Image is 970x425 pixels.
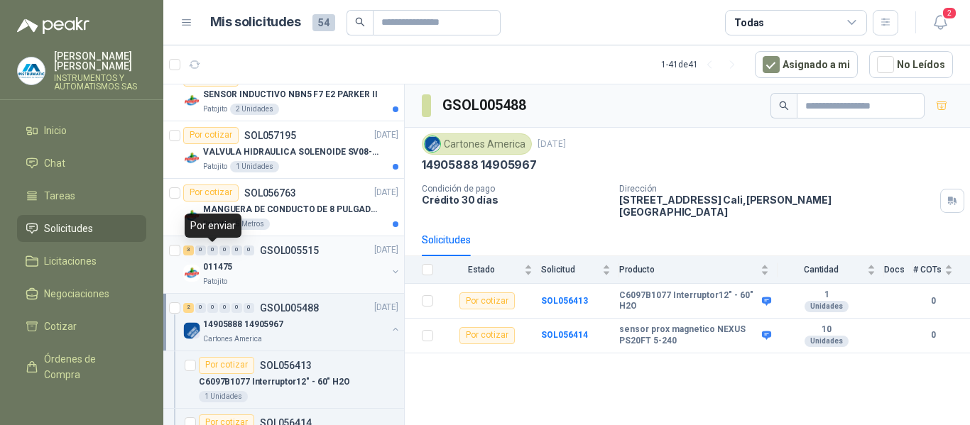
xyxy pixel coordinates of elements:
[203,88,378,101] p: SENSOR INDUCTIVO NBN5 F7 E2 PARKER II
[17,215,146,242] a: Solicitudes
[541,330,588,340] a: SOL056414
[619,290,758,312] b: C6097B1077 Interruptor12" - 60" H2O
[260,303,319,313] p: GSOL005488
[163,179,404,236] a: Por cotizarSOL056763[DATE] Company LogoMANGUERA DE CONDUCTO DE 8 PULGADAS DE ALAMBRE DE ACERO PUP...
[44,319,77,334] span: Cotizar
[374,301,398,314] p: [DATE]
[260,360,312,370] p: SOL056413
[805,336,849,347] div: Unidades
[210,12,301,33] h1: Mis solicitudes
[183,127,239,144] div: Por cotizar
[183,207,200,224] img: Company Logo
[312,14,335,31] span: 54
[541,265,599,275] span: Solicitud
[183,322,200,339] img: Company Logo
[734,15,764,31] div: Todas
[199,391,248,402] div: 1 Unidades
[778,289,876,301] b: 1
[778,265,864,275] span: Cantidad
[231,303,242,313] div: 0
[219,303,230,313] div: 0
[183,184,239,202] div: Por cotizar
[779,101,789,111] span: search
[163,351,404,409] a: Por cotizarSOL056413C6097B1077 Interruptor12" - 60" H2O1 Unidades
[805,301,849,312] div: Unidades
[619,256,778,284] th: Producto
[203,145,380,159] p: VALVULA HIDRAULICA SOLENOIDE SV08-20 REF : SV08-3B-N-24DC-DG NORMALMENTE CERRADA
[185,214,241,238] div: Por enviar
[183,92,200,109] img: Company Logo
[203,161,227,172] p: Patojito
[54,74,146,91] p: INSTRUMENTOS Y AUTOMATISMOS SAS
[18,57,45,84] img: Company Logo
[183,265,200,282] img: Company Logo
[374,186,398,199] p: [DATE]
[927,10,953,35] button: 2
[541,256,619,284] th: Solicitud
[884,256,913,284] th: Docs
[203,276,227,287] p: Patojito
[199,375,350,389] p: C6097B1077 Interruptor12" - 60" H2O
[44,155,65,171] span: Chat
[422,194,608,206] p: Crédito 30 días
[442,94,528,116] h3: GSOL005488
[17,117,146,144] a: Inicio
[538,138,566,151] p: [DATE]
[913,256,970,284] th: # COTs
[203,333,262,345] p: Cartones America
[17,182,146,209] a: Tareas
[869,51,953,78] button: No Leídos
[778,324,876,336] b: 10
[231,245,242,255] div: 0
[207,245,218,255] div: 0
[425,136,440,152] img: Company Logo
[619,194,934,218] p: [STREET_ADDRESS] Cali , [PERSON_NAME][GEOGRAPHIC_DATA]
[260,245,319,255] p: GSOL005515
[183,303,194,313] div: 2
[619,324,758,346] b: sensor prox magnetico NEXUS PS20FT 5-240
[913,329,953,342] b: 0
[422,184,608,194] p: Condición de pago
[44,286,109,302] span: Negociaciones
[219,245,230,255] div: 0
[442,256,541,284] th: Estado
[942,6,957,20] span: 2
[203,318,283,331] p: 14905888 14905967
[913,294,953,308] b: 0
[44,188,75,204] span: Tareas
[422,232,471,248] div: Solicitudes
[230,104,279,115] div: 2 Unidades
[203,104,227,115] p: Patojito
[44,351,133,382] span: Órdenes de Compra
[183,150,200,167] img: Company Logo
[183,242,401,287] a: 3 0 0 0 0 0 GSOL005515[DATE] Company Logo011475Patojito
[17,313,146,340] a: Cotizar
[230,219,270,230] div: 5 Metros
[374,243,398,257] p: [DATE]
[17,346,146,388] a: Órdenes de Compra
[459,327,515,344] div: Por cotizar
[442,265,521,275] span: Estado
[199,357,254,374] div: Por cotizar
[207,303,218,313] div: 0
[619,184,934,194] p: Dirección
[163,121,404,179] a: Por cotizarSOL057195[DATE] Company LogoVALVULA HIDRAULICA SOLENOIDE SV08-20 REF : SV08-3B-N-24DC-...
[183,245,194,255] div: 3
[44,123,67,138] span: Inicio
[913,265,942,275] span: # COTs
[195,303,206,313] div: 0
[44,253,97,269] span: Licitaciones
[355,17,365,27] span: search
[244,303,254,313] div: 0
[54,51,146,71] p: [PERSON_NAME] [PERSON_NAME]
[422,133,532,155] div: Cartones America
[619,265,758,275] span: Producto
[44,221,93,236] span: Solicitudes
[230,161,279,172] div: 1 Unidades
[459,292,515,309] div: Por cotizar
[17,17,89,34] img: Logo peakr
[244,131,296,140] p: SOL057195
[778,256,884,284] th: Cantidad
[422,158,537,172] p: 14905888 14905967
